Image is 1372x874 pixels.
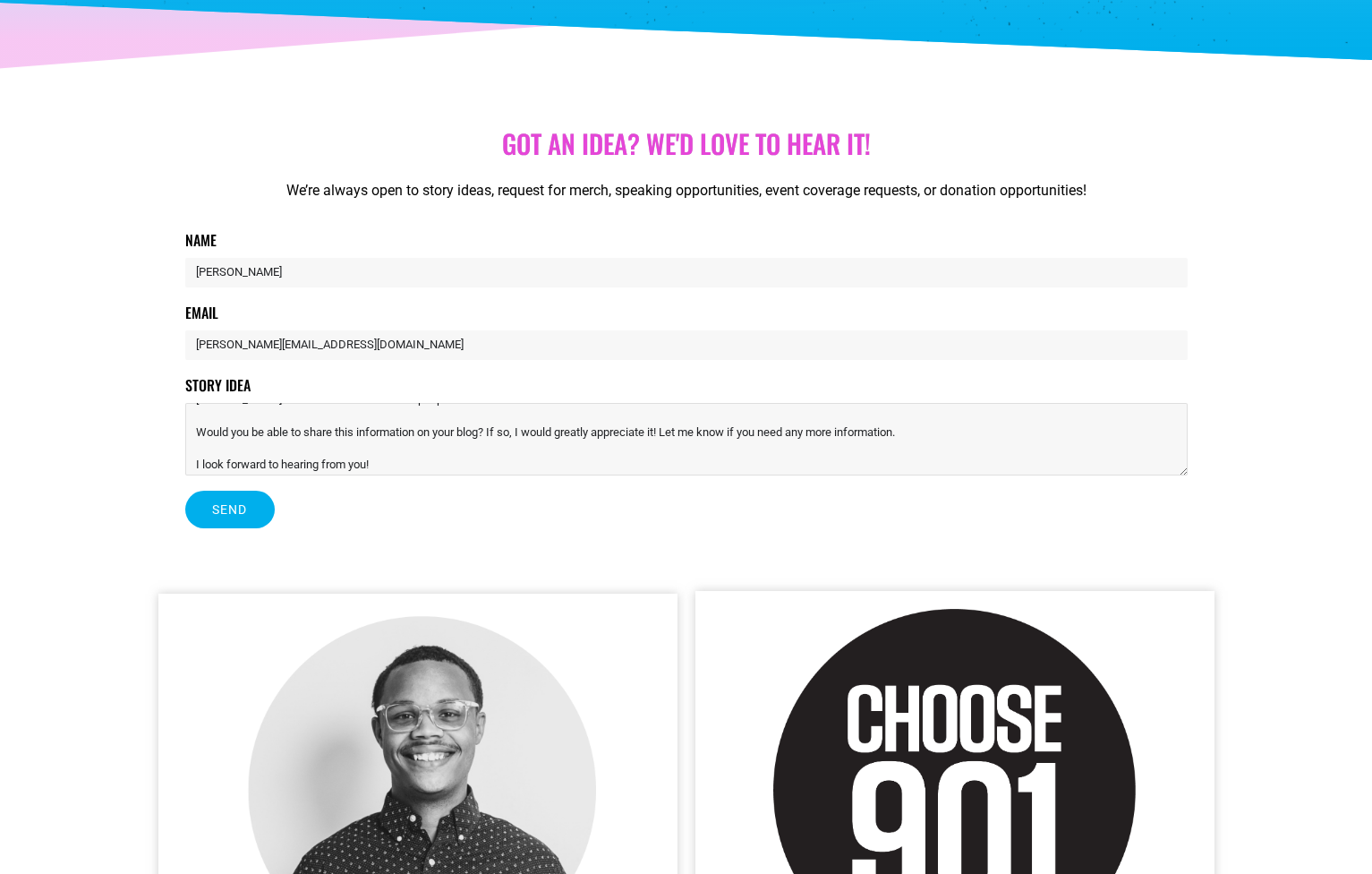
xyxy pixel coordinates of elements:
h1: Got aN idea? we'd love to hear it! [185,128,1188,159]
span: Send [212,503,248,516]
button: Send [185,491,275,528]
form: Contact Form [185,229,1188,543]
label: Name [185,229,217,258]
p: We’re always open to story ideas, request for merch, speaking opportunities, event coverage reque... [185,180,1188,201]
label: Story Idea [185,374,251,403]
label: Email [185,302,218,330]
